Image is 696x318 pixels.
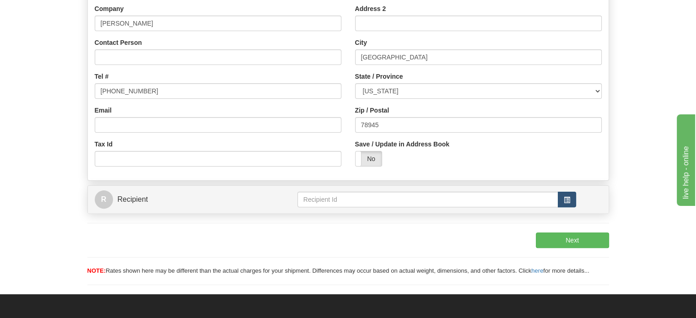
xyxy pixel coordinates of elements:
[81,267,616,275] div: Rates shown here may be different than the actual charges for your shipment. Differences may occu...
[95,106,112,115] label: Email
[7,5,85,16] div: live help - online
[95,190,272,209] a: RRecipient
[355,140,449,149] label: Save / Update in Address Book
[355,72,403,81] label: State / Province
[95,72,109,81] label: Tel #
[675,112,695,205] iframe: chat widget
[355,38,367,47] label: City
[95,140,113,149] label: Tax Id
[95,4,124,13] label: Company
[531,267,543,274] a: here
[95,190,113,209] span: R
[355,4,386,13] label: Address 2
[297,192,558,207] input: Recipient Id
[95,38,142,47] label: Contact Person
[536,232,609,248] button: Next
[87,267,106,274] span: NOTE:
[356,151,382,166] label: No
[355,106,389,115] label: Zip / Postal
